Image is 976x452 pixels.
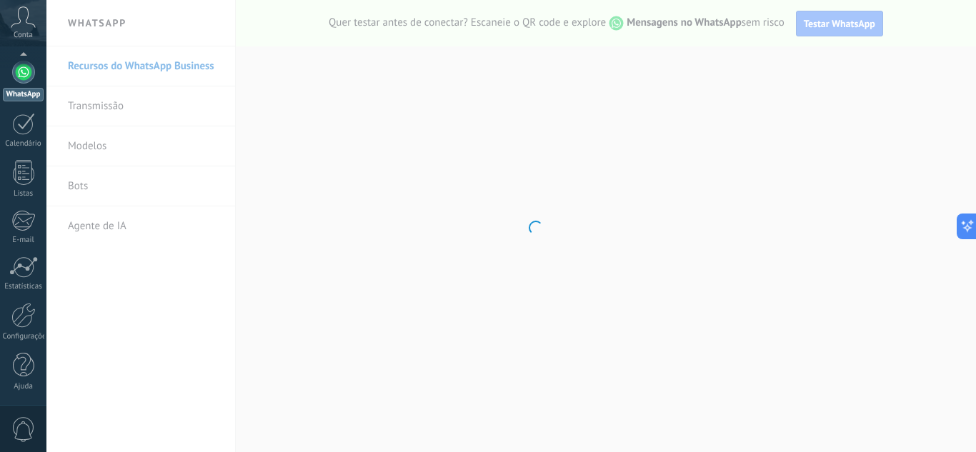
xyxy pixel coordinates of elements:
[3,139,44,149] div: Calendário
[3,282,44,291] div: Estatísticas
[3,332,44,341] div: Configurações
[3,236,44,245] div: E-mail
[3,382,44,391] div: Ajuda
[3,189,44,199] div: Listas
[14,31,33,40] span: Conta
[3,88,44,101] div: WhatsApp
